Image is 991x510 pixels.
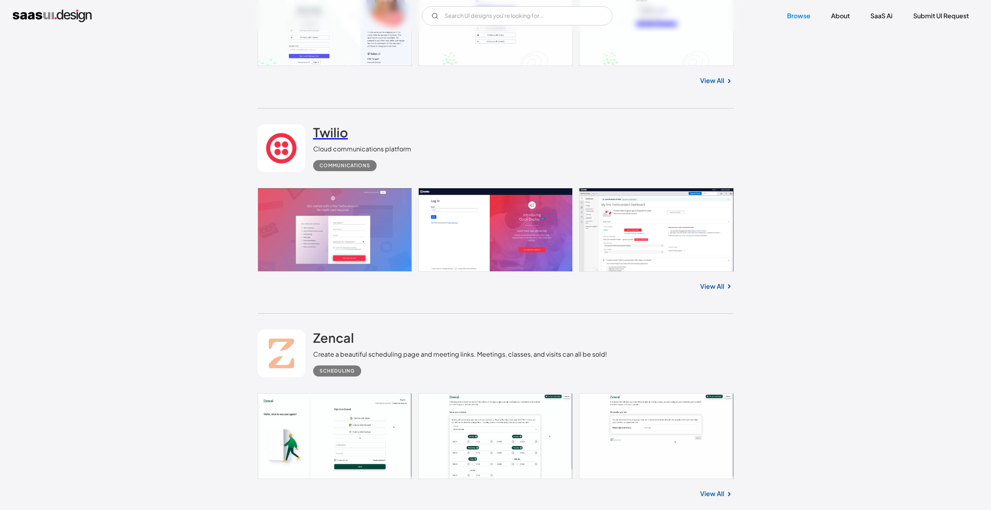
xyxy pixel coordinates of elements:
a: View All [700,282,724,291]
a: View All [700,489,724,498]
div: Scheduling [319,366,355,376]
h2: Zencal [313,330,354,346]
a: About [822,7,859,25]
div: Create a beautiful scheduling page and meeting links. Meetings, classes, and visits can all be sold! [313,350,607,359]
div: Communications [319,161,370,170]
a: SaaS Ai [861,7,902,25]
a: Browse [777,7,820,25]
a: Twilio [313,124,348,144]
div: Cloud communications platform [313,144,411,154]
a: Zencal [313,330,354,350]
h2: Twilio [313,124,348,140]
a: home [13,10,92,22]
a: Submit UI Request [904,7,978,25]
input: Search UI designs you're looking for... [422,6,612,25]
form: Email Form [422,6,612,25]
a: View All [700,76,724,85]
